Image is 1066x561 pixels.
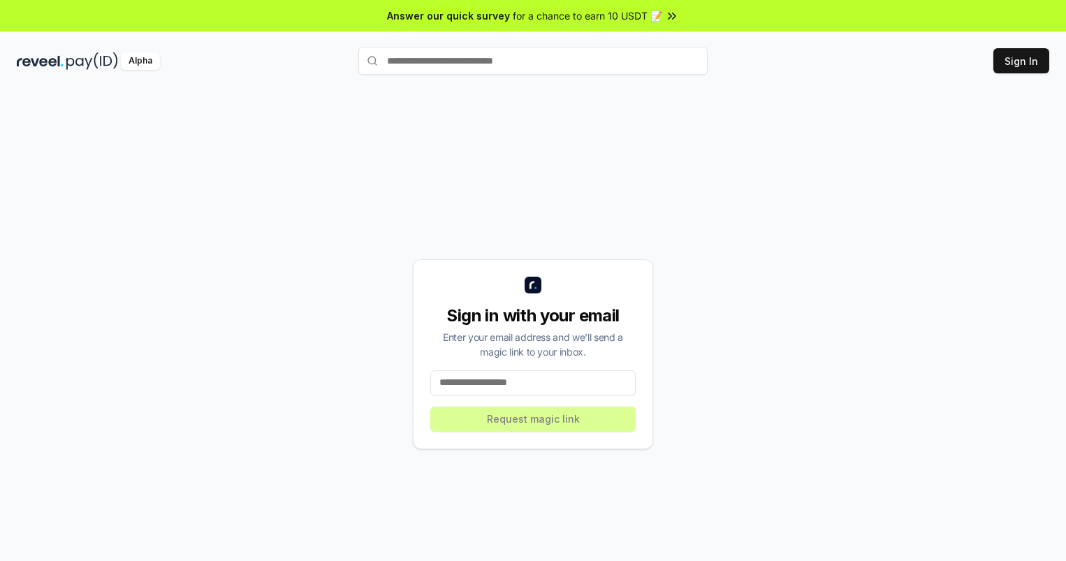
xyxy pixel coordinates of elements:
div: Enter your email address and we’ll send a magic link to your inbox. [430,330,636,359]
div: Sign in with your email [430,305,636,327]
img: reveel_dark [17,52,64,70]
div: Alpha [121,52,160,70]
span: Answer our quick survey [387,8,510,23]
button: Sign In [993,48,1049,73]
img: logo_small [525,277,541,293]
img: pay_id [66,52,118,70]
span: for a chance to earn 10 USDT 📝 [513,8,662,23]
